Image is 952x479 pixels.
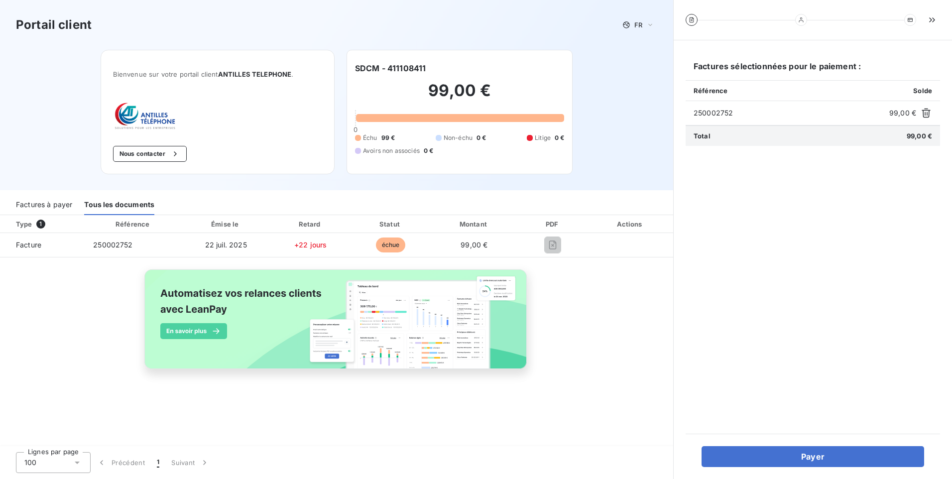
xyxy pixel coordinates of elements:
button: 1 [151,452,165,473]
span: 99,00 € [907,132,932,140]
span: 99,00 € [889,108,916,118]
h3: Portail client [16,16,92,34]
span: Bienvenue sur votre portail client . [113,70,322,78]
div: Factures à payer [16,194,72,215]
h6: Factures sélectionnées pour le paiement : [686,60,940,80]
div: Référence [116,220,149,228]
span: 100 [24,458,36,468]
span: Total [694,132,711,140]
div: Retard [272,219,349,229]
div: Tous les documents [84,194,154,215]
div: Statut [353,219,428,229]
img: banner [135,263,538,386]
span: 250002752 [93,240,132,249]
span: Litige [535,133,551,142]
span: ANTILLES TELEPHONE [218,70,292,78]
span: FR [634,21,642,29]
span: échue [376,238,406,252]
h2: 99,00 € [355,81,564,111]
span: 0 € [555,133,564,142]
span: Échu [363,133,377,142]
span: Solde [913,87,932,95]
span: 0 [354,125,357,133]
button: Suivant [165,452,216,473]
div: Montant [432,219,516,229]
img: Company logo [113,102,177,130]
span: 1 [157,458,159,468]
h6: SDCM - 411108411 [355,62,426,74]
span: Facture [8,240,77,250]
div: Type [10,219,83,229]
span: 0 € [476,133,486,142]
span: 22 juil. 2025 [205,240,247,249]
span: +22 jours [294,240,327,249]
div: Actions [590,219,671,229]
span: 99 € [381,133,395,142]
span: 250002752 [694,108,885,118]
button: Nous contacter [113,146,187,162]
span: Référence [694,87,727,95]
span: 0 € [424,146,433,155]
button: Précédent [91,452,151,473]
span: 1 [36,220,45,229]
button: Payer [702,446,924,467]
div: Émise le [184,219,268,229]
span: 99,00 € [461,240,487,249]
span: Avoirs non associés [363,146,420,155]
div: PDF [520,219,586,229]
span: Non-échu [444,133,473,142]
